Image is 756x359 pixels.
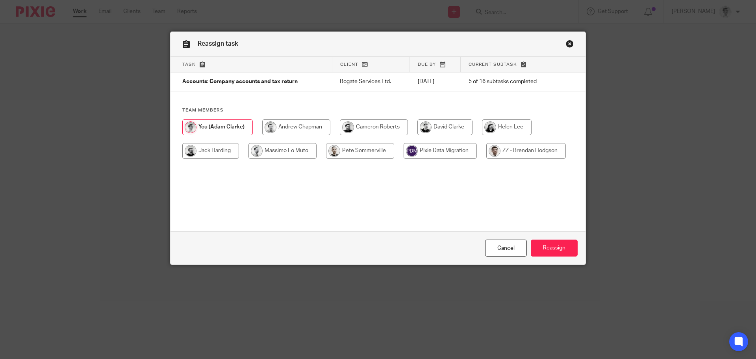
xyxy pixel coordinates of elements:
[418,78,453,86] p: [DATE]
[485,240,527,257] a: Close this dialog window
[418,62,436,67] span: Due by
[182,107,574,113] h4: Team members
[461,73,558,91] td: 5 of 16 subtasks completed
[469,62,517,67] span: Current subtask
[340,78,402,86] p: Rogate Services Ltd.
[566,40,574,50] a: Close this dialog window
[340,62,358,67] span: Client
[198,41,238,47] span: Reassign task
[182,79,298,85] span: Accounts: Company accounts and tax return
[182,62,196,67] span: Task
[531,240,578,257] input: Reassign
